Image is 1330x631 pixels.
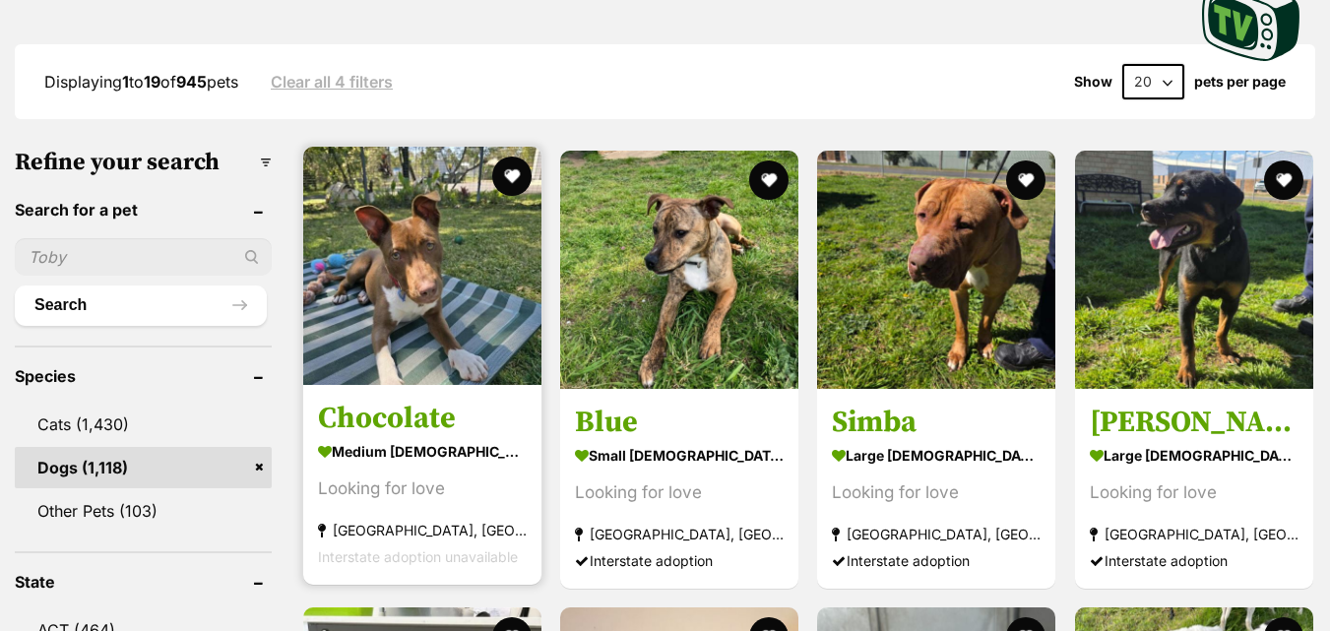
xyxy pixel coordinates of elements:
strong: 1 [122,72,129,92]
img: Simba - Dogue de Bordeaux Dog [817,151,1055,389]
a: Chocolate medium [DEMOGRAPHIC_DATA] Dog Looking for love [GEOGRAPHIC_DATA], [GEOGRAPHIC_DATA] Int... [303,385,541,585]
strong: [GEOGRAPHIC_DATA], [GEOGRAPHIC_DATA] [1090,521,1298,547]
input: Toby [15,238,272,276]
img: Maggie - Rottweiler Dog [1075,151,1313,389]
img: Blue - Bullmastiff Dog [560,151,798,389]
h3: Chocolate [318,400,527,437]
header: Species [15,367,272,385]
button: favourite [1007,160,1046,200]
strong: small [DEMOGRAPHIC_DATA] Dog [575,441,784,470]
strong: [GEOGRAPHIC_DATA], [GEOGRAPHIC_DATA] [575,521,784,547]
div: Looking for love [575,479,784,506]
label: pets per page [1194,74,1286,90]
button: favourite [749,160,789,200]
a: [PERSON_NAME] large [DEMOGRAPHIC_DATA] Dog Looking for love [GEOGRAPHIC_DATA], [GEOGRAPHIC_DATA] ... [1075,389,1313,589]
button: Search [15,285,267,325]
div: Looking for love [832,479,1041,506]
strong: 945 [176,72,207,92]
h3: Blue [575,404,784,441]
h3: Simba [832,404,1041,441]
a: Other Pets (103) [15,490,272,532]
button: favourite [1264,160,1303,200]
div: Interstate adoption [1090,547,1298,574]
h3: Refine your search [15,149,272,176]
a: Clear all 4 filters [271,73,393,91]
div: Interstate adoption [575,547,784,574]
strong: 19 [144,72,160,92]
header: State [15,573,272,591]
strong: [GEOGRAPHIC_DATA], [GEOGRAPHIC_DATA] [832,521,1041,547]
span: Interstate adoption unavailable [318,548,518,565]
a: Blue small [DEMOGRAPHIC_DATA] Dog Looking for love [GEOGRAPHIC_DATA], [GEOGRAPHIC_DATA] Interstat... [560,389,798,589]
div: Looking for love [318,475,527,502]
span: Displaying to of pets [44,72,238,92]
img: Chocolate - American Staffordshire Terrier Dog [303,147,541,385]
a: Simba large [DEMOGRAPHIC_DATA] Dog Looking for love [GEOGRAPHIC_DATA], [GEOGRAPHIC_DATA] Intersta... [817,389,1055,589]
span: Show [1074,74,1112,90]
button: favourite [492,157,532,196]
strong: large [DEMOGRAPHIC_DATA] Dog [1090,441,1298,470]
div: Interstate adoption [832,547,1041,574]
strong: [GEOGRAPHIC_DATA], [GEOGRAPHIC_DATA] [318,517,527,543]
header: Search for a pet [15,201,272,219]
a: Cats (1,430) [15,404,272,445]
a: Dogs (1,118) [15,447,272,488]
h3: [PERSON_NAME] [1090,404,1298,441]
div: Looking for love [1090,479,1298,506]
strong: large [DEMOGRAPHIC_DATA] Dog [832,441,1041,470]
strong: medium [DEMOGRAPHIC_DATA] Dog [318,437,527,466]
